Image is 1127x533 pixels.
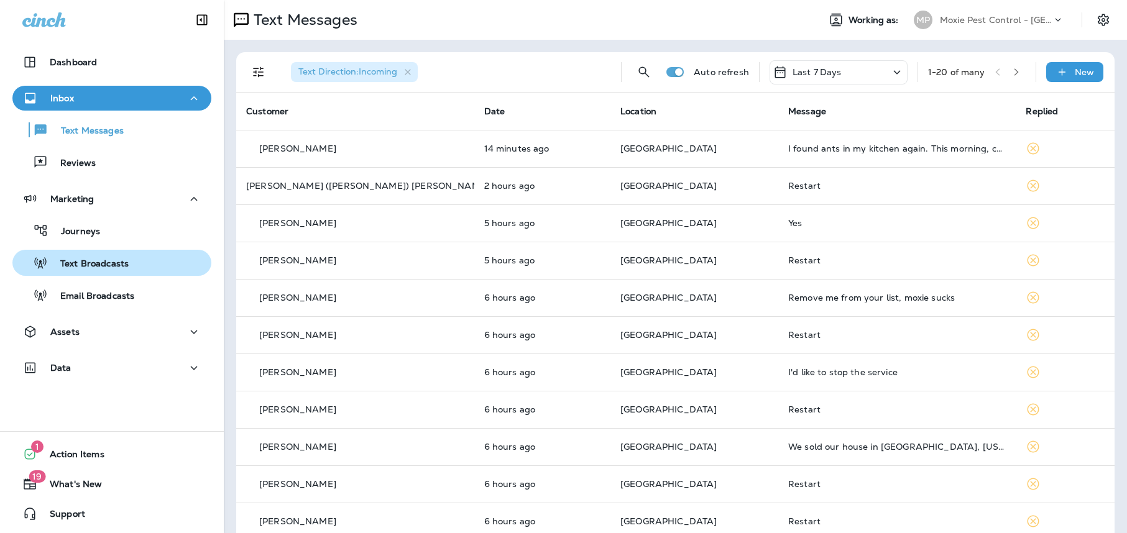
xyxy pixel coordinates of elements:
button: Dashboard [12,50,211,75]
div: Restart [788,255,1006,265]
button: Reviews [12,149,211,175]
p: Sep 11, 2025 01:11 PM [484,181,601,191]
span: Date [484,106,505,117]
span: Working as: [849,15,901,25]
span: [GEOGRAPHIC_DATA] [620,217,717,229]
span: [GEOGRAPHIC_DATA] [620,441,717,452]
div: Restart [788,181,1006,191]
span: Message [788,106,826,117]
span: Action Items [37,449,104,464]
span: 1 [31,440,44,453]
div: Restart [788,404,1006,414]
p: Sep 11, 2025 02:58 PM [484,143,601,153]
button: Settings [1092,9,1115,31]
span: [GEOGRAPHIC_DATA] [620,292,717,303]
p: [PERSON_NAME] [259,255,336,265]
p: Sep 11, 2025 08:43 AM [484,442,601,452]
p: Sep 11, 2025 09:33 AM [484,255,601,265]
button: Support [12,501,211,526]
span: [GEOGRAPHIC_DATA] [620,143,717,154]
button: Filters [246,60,271,84]
p: Sep 11, 2025 08:55 AM [484,367,601,377]
p: Data [50,363,71,373]
span: [GEOGRAPHIC_DATA] [620,478,717,490]
p: [PERSON_NAME] [259,367,336,377]
p: [PERSON_NAME] [259,330,336,340]
p: [PERSON_NAME] [259,442,336,452]
button: Search Messages [632,60,656,84]
p: Text Broadcasts [48,258,129,270]
p: Moxie Pest Control - [GEOGRAPHIC_DATA] [940,15,1052,25]
div: Text Direction:Incoming [291,62,418,82]
p: Text Messages [249,11,357,29]
p: Sep 11, 2025 08:32 AM [484,479,601,489]
span: Replied [1026,106,1058,117]
button: Text Broadcasts [12,250,211,276]
span: [GEOGRAPHIC_DATA] [620,516,717,527]
button: 19What's New [12,471,211,496]
p: [PERSON_NAME] ([PERSON_NAME]) [PERSON_NAME] [246,181,489,191]
button: Assets [12,319,211,344]
button: Data [12,355,211,380]
p: Sep 11, 2025 08:59 AM [484,330,601,340]
div: I found ants in my kitchen again. This morning, can you track down the ant? Hill, somewhere. And ... [788,143,1006,153]
span: Support [37,509,85,524]
p: [PERSON_NAME] [259,218,336,228]
span: [GEOGRAPHIC_DATA] [620,180,717,191]
p: Sep 11, 2025 08:32 AM [484,516,601,526]
button: Inbox [12,86,211,111]
div: MP [914,11,932,29]
p: Assets [50,327,80,337]
span: Text Direction : Incoming [298,66,397,77]
button: 1Action Items [12,442,211,467]
div: Yes [788,218,1006,228]
span: [GEOGRAPHIC_DATA] [620,329,717,340]
p: Reviews [48,158,96,170]
p: Marketing [50,194,94,204]
p: Sep 11, 2025 10:00 AM [484,218,601,228]
p: Email Broadcasts [48,291,134,303]
span: 19 [29,470,45,483]
div: Restart [788,330,1006,340]
p: [PERSON_NAME] [259,516,336,526]
p: [PERSON_NAME] [259,293,336,303]
p: New [1075,67,1094,77]
div: Restart [788,516,1006,526]
p: Auto refresh [694,67,749,77]
button: Text Messages [12,117,211,143]
button: Email Broadcasts [12,282,211,308]
p: Inbox [50,93,74,103]
span: Customer [246,106,288,117]
button: Marketing [12,186,211,211]
p: Text Messages [48,125,124,137]
span: [GEOGRAPHIC_DATA] [620,255,717,266]
p: Dashboard [50,57,97,67]
span: [GEOGRAPHIC_DATA] [620,404,717,415]
p: Last 7 Days [793,67,842,77]
span: [GEOGRAPHIC_DATA] [620,367,717,378]
p: Sep 11, 2025 08:49 AM [484,404,601,414]
button: Journeys [12,217,211,244]
div: I'd like to stop the service [788,367,1006,377]
p: [PERSON_NAME] [259,404,336,414]
p: [PERSON_NAME] [259,143,336,153]
span: What's New [37,479,102,494]
div: Remove me from your list, moxie sucks [788,293,1006,303]
div: We sold our house in San Clemente, California and have now moved to Texas. Thank you for your exc... [788,442,1006,452]
button: Collapse Sidebar [185,7,219,32]
div: 1 - 20 of many [928,67,985,77]
div: Restart [788,479,1006,489]
p: [PERSON_NAME] [259,479,336,489]
p: Journeys [48,226,100,238]
p: Sep 11, 2025 09:03 AM [484,293,601,303]
span: Location [620,106,656,117]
